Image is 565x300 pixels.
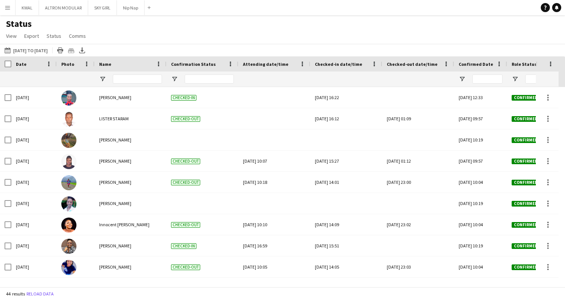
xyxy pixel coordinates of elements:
[11,87,57,108] div: [DATE]
[387,172,450,193] div: [DATE] 23:00
[315,61,362,67] span: Checked-in date/time
[454,256,507,277] div: [DATE] 10:04
[171,180,200,185] span: Checked-out
[56,46,65,55] app-action-btn: Print
[61,196,76,211] img: Mercy Ngima
[6,33,17,39] span: View
[243,172,306,193] div: [DATE] 10:18
[67,46,76,55] app-action-btn: Crew files as ZIP
[315,87,378,108] div: [DATE] 16:22
[11,235,57,256] div: [DATE]
[525,75,556,84] input: Role Status Filter Input
[387,108,450,129] div: [DATE] 01:09
[315,214,378,235] div: [DATE] 14:09
[99,76,106,82] button: Open Filter Menu
[171,159,200,164] span: Checked-out
[11,172,57,193] div: [DATE]
[387,256,450,277] div: [DATE] 23:03
[3,31,20,41] a: View
[512,159,540,164] span: Confirmed
[47,33,61,39] span: Status
[454,214,507,235] div: [DATE] 10:04
[454,278,507,298] div: [DATE] 11:24
[99,264,131,270] span: [PERSON_NAME]
[39,0,88,15] button: ALTRON MODULAR
[512,76,518,82] button: Open Filter Menu
[171,243,196,249] span: Checked-in
[11,151,57,171] div: [DATE]
[11,108,57,129] div: [DATE]
[454,129,507,150] div: [DATE] 10:19
[61,90,76,106] img: Mary Okeyo
[454,172,507,193] div: [DATE] 10:04
[454,108,507,129] div: [DATE] 09:57
[61,218,76,233] img: Innocent Nadia Muriungi
[512,180,540,185] span: Confirmed
[11,256,57,277] div: [DATE]
[454,87,507,108] div: [DATE] 12:33
[512,137,540,143] span: Confirmed
[99,116,129,121] span: LISTER STARAM
[512,116,540,122] span: Confirmed
[459,61,493,67] span: Confirmed Date
[512,61,537,67] span: Role Status
[24,33,39,39] span: Export
[185,75,234,84] input: Confirmation Status Filter Input
[88,0,117,15] button: SKY GIRL
[171,95,196,101] span: Checked-in
[454,193,507,214] div: [DATE] 10:19
[16,0,39,15] button: KWAL
[315,278,378,298] div: [DATE] 17:17
[171,61,216,67] span: Confirmation Status
[61,239,76,254] img: Vincent Gaturo
[61,260,76,275] img: Ann Nkirote
[387,214,450,235] div: [DATE] 23:02
[99,137,131,143] span: [PERSON_NAME]
[99,95,131,100] span: [PERSON_NAME]
[243,256,306,277] div: [DATE] 10:05
[25,290,55,298] button: Reload data
[16,61,26,67] span: Date
[171,116,200,122] span: Checked-out
[78,46,87,55] app-action-btn: Export XLSX
[99,222,149,227] span: Innocent [PERSON_NAME]
[99,179,131,185] span: [PERSON_NAME]
[243,278,306,298] div: [DATE] 12:17
[113,75,162,84] input: Name Filter Input
[243,214,306,235] div: [DATE] 10:10
[66,31,89,41] a: Comms
[315,256,378,277] div: [DATE] 14:05
[61,175,76,190] img: Jane Gathogo
[11,278,57,298] div: [DATE]
[315,235,378,256] div: [DATE] 15:51
[512,243,540,249] span: Confirmed
[454,235,507,256] div: [DATE] 10:19
[387,61,437,67] span: Checked-out date/time
[512,222,540,228] span: Confirmed
[243,61,288,67] span: Attending date/time
[315,151,378,171] div: [DATE] 15:27
[459,76,465,82] button: Open Filter Menu
[99,201,131,206] span: [PERSON_NAME]
[472,75,503,84] input: Confirmed Date Filter Input
[243,151,306,171] div: [DATE] 10:07
[11,214,57,235] div: [DATE]
[99,243,131,249] span: [PERSON_NAME]
[171,76,178,82] button: Open Filter Menu
[61,133,76,148] img: Sylvia Kathurima
[171,264,200,270] span: Checked-out
[512,95,540,101] span: Confirmed
[21,31,42,41] a: Export
[117,0,145,15] button: Nip Nap
[44,31,64,41] a: Status
[3,46,49,55] button: [DATE] to [DATE]
[11,193,57,214] div: [DATE]
[11,129,57,150] div: [DATE]
[512,264,540,270] span: Confirmed
[315,108,378,129] div: [DATE] 16:12
[99,61,111,67] span: Name
[387,151,450,171] div: [DATE] 01:12
[387,278,450,298] div: [DATE] 22:09
[512,201,540,207] span: Confirmed
[243,235,306,256] div: [DATE] 16:59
